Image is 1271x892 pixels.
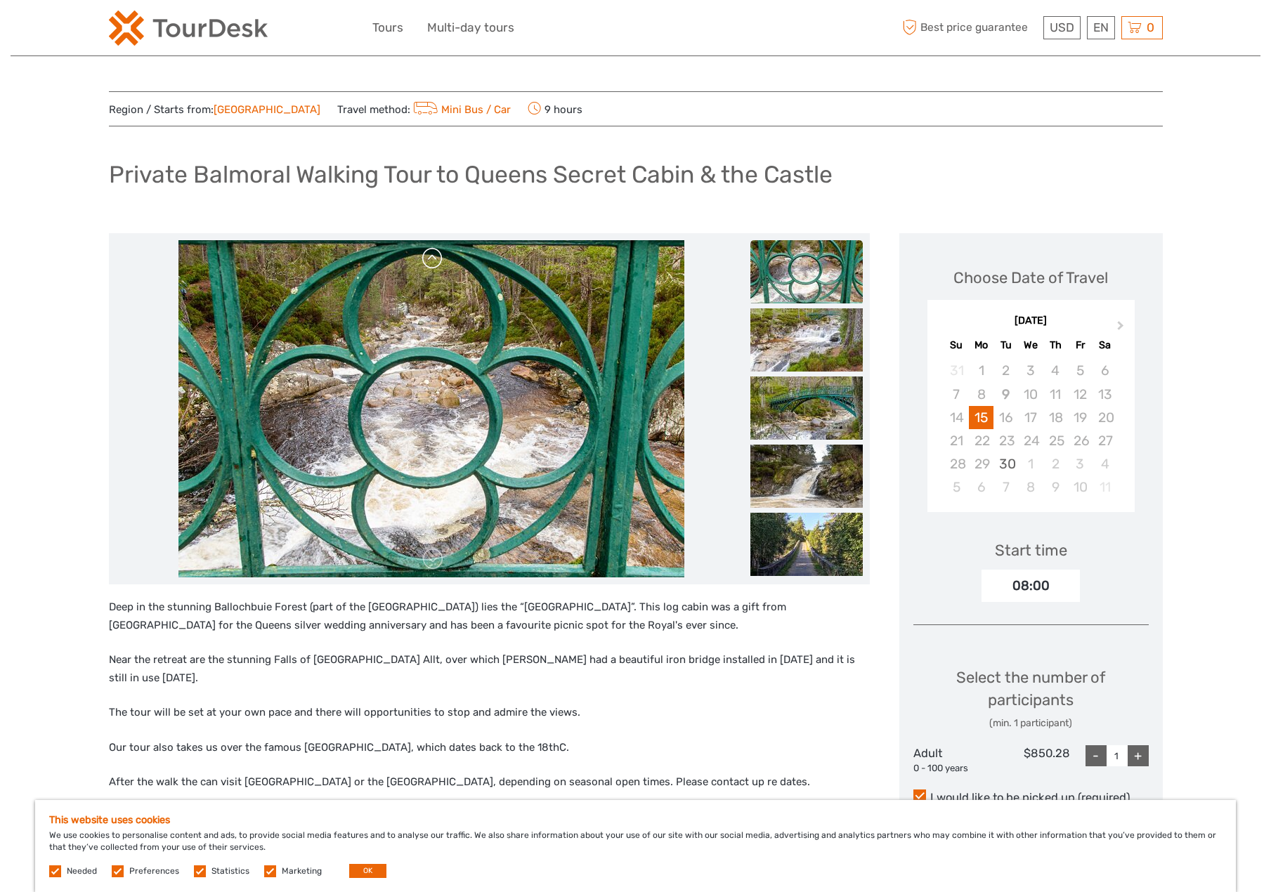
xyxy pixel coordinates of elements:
[993,406,1018,429] div: Not available Tuesday, September 16th, 2025
[993,429,1018,452] div: Not available Tuesday, September 23rd, 2025
[49,814,1222,826] h5: This website uses cookies
[969,406,993,429] div: Choose Monday, September 15th, 2025
[944,336,969,355] div: Su
[178,240,684,577] img: 63a197236c274c0784d9505caa746748_main_slider.jpg
[944,383,969,406] div: Not available Sunday, September 7th, 2025
[913,762,992,775] div: 0 - 100 years
[1068,359,1093,382] div: Not available Friday, September 5th, 2025
[1018,406,1043,429] div: Not available Wednesday, September 17th, 2025
[913,789,1149,806] label: I would like to be picked up (required)
[1086,745,1107,766] div: -
[969,336,993,355] div: Mo
[993,336,1018,355] div: Tu
[1018,383,1043,406] div: Not available Wednesday, September 10th, 2025
[899,16,1040,39] span: Best price guarantee
[20,25,159,36] p: We're away right now. Please check back later!
[944,452,969,475] div: Not available Sunday, September 28th, 2025
[1128,745,1149,766] div: +
[1093,452,1117,475] div: Choose Saturday, October 4th, 2025
[282,865,322,877] label: Marketing
[993,383,1018,406] div: Not available Tuesday, September 9th, 2025
[750,376,863,440] img: ad8c7fe0f41f4fb6b4e8ff2c17bf2282_slider_thumbnail.jpg
[913,716,1149,730] div: (min. 1 participant)
[969,383,993,406] div: Not available Monday, September 8th, 2025
[969,429,993,452] div: Not available Monday, September 22nd, 2025
[1068,383,1093,406] div: Not available Friday, September 12th, 2025
[35,800,1236,892] div: We use cookies to personalise content and ads, to provide social media features and to analyse ou...
[750,308,863,372] img: 8088813b49164e1f8286514d7ae3edf7_slider_thumbnail.jpg
[969,475,993,499] div: Choose Monday, October 6th, 2025
[1043,383,1068,406] div: Not available Thursday, September 11th, 2025
[162,22,178,39] button: Open LiveChat chat widget
[969,359,993,382] div: Not available Monday, September 1st, 2025
[1068,336,1093,355] div: Fr
[109,103,320,117] span: Region / Starts from:
[1093,383,1117,406] div: Not available Saturday, September 13th, 2025
[1068,452,1093,475] div: Choose Friday, October 3rd, 2025
[528,99,582,119] span: 9 hours
[953,267,1108,289] div: Choose Date of Travel
[991,745,1070,775] div: $850.28
[410,103,511,116] a: Mini Bus / Car
[1068,406,1093,429] div: Not available Friday, September 19th, 2025
[993,359,1018,382] div: Not available Tuesday, September 2nd, 2025
[129,865,179,877] label: Preferences
[1111,317,1133,340] button: Next Month
[1093,406,1117,429] div: Not available Saturday, September 20th, 2025
[750,240,863,303] img: 63a197236c274c0784d9505caa746748_slider_thumbnail.jpg
[913,667,1149,730] div: Select the number of participants
[1043,475,1068,499] div: Choose Thursday, October 9th, 2025
[1018,475,1043,499] div: Choose Wednesday, October 8th, 2025
[1093,336,1117,355] div: Sa
[993,475,1018,499] div: Choose Tuesday, October 7th, 2025
[1043,359,1068,382] div: Not available Thursday, September 4th, 2025
[1043,429,1068,452] div: Not available Thursday, September 25th, 2025
[1093,475,1117,499] div: Not available Saturday, October 11th, 2025
[211,865,249,877] label: Statistics
[750,445,863,508] img: 7df756bf3fa24747a2a4b57e2a7944d9_slider_thumbnail.jpg
[67,865,97,877] label: Needed
[109,651,870,687] p: Near the retreat are the stunning Falls of [GEOGRAPHIC_DATA] Allt, over which [PERSON_NAME] had a...
[214,103,320,116] a: [GEOGRAPHIC_DATA]
[427,18,514,38] a: Multi-day tours
[1018,336,1043,355] div: We
[944,406,969,429] div: Not available Sunday, September 14th, 2025
[944,429,969,452] div: Not available Sunday, September 21st, 2025
[1093,359,1117,382] div: Not available Saturday, September 6th, 2025
[109,11,268,46] img: 2254-3441b4b5-4e5f-4d00-b396-31f1d84a6ebf_logo_small.png
[932,359,1130,499] div: month 2025-09
[109,773,870,792] p: After the walk the can visit [GEOGRAPHIC_DATA] or the [GEOGRAPHIC_DATA], depending on seasonal op...
[372,18,403,38] a: Tours
[913,745,992,775] div: Adult
[1093,429,1117,452] div: Not available Saturday, September 27th, 2025
[1018,359,1043,382] div: Not available Wednesday, September 3rd, 2025
[1087,16,1115,39] div: EN
[109,704,870,722] p: The tour will be set at your own pace and there will opportunities to stop and admire the views.
[995,539,1067,561] div: Start time
[927,314,1135,329] div: [DATE]
[109,739,870,757] p: Our tour also takes us over the famous [GEOGRAPHIC_DATA], which dates back to the 18thC.
[1018,429,1043,452] div: Not available Wednesday, September 24th, 2025
[969,452,993,475] div: Not available Monday, September 29th, 2025
[1043,406,1068,429] div: Not available Thursday, September 18th, 2025
[944,359,969,382] div: Not available Sunday, August 31st, 2025
[1068,429,1093,452] div: Not available Friday, September 26th, 2025
[1145,20,1156,34] span: 0
[944,475,969,499] div: Choose Sunday, October 5th, 2025
[1043,336,1068,355] div: Th
[349,864,386,878] button: OK
[750,513,863,576] img: 21d403a9d0ac4e26b29c3b78519eccd7_slider_thumbnail.jpg
[982,570,1080,602] div: 08:00
[1018,452,1043,475] div: Choose Wednesday, October 1st, 2025
[993,452,1018,475] div: Choose Tuesday, September 30th, 2025
[1068,475,1093,499] div: Choose Friday, October 10th, 2025
[1050,20,1074,34] span: USD
[109,160,833,189] h1: Private Balmoral Walking Tour to Queens Secret Cabin & the Castle
[109,598,870,634] p: Deep in the stunning Ballochbuie Forest (part of the [GEOGRAPHIC_DATA]) lies the “[GEOGRAPHIC_DAT...
[1043,452,1068,475] div: Choose Thursday, October 2nd, 2025
[337,99,511,119] span: Travel method:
